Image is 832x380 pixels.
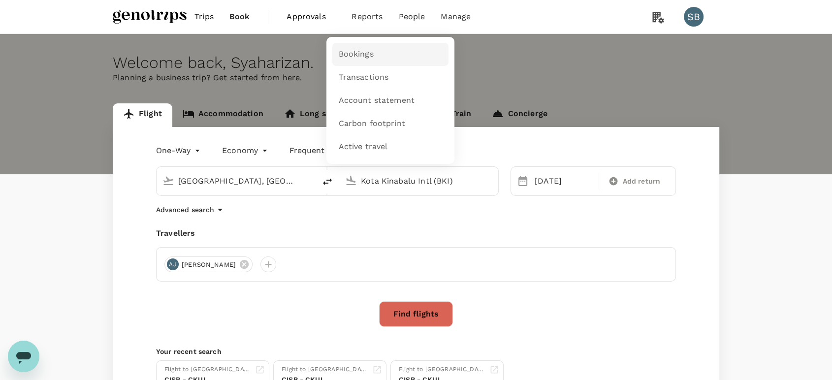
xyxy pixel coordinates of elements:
input: Going to [361,173,478,189]
a: Active travel [332,135,448,158]
div: [DATE] [531,171,597,191]
div: SB [684,7,704,27]
span: People [398,11,425,23]
p: Frequent flyer programme [289,145,391,157]
div: AJ[PERSON_NAME] [164,256,253,272]
a: Carbon footprint [332,112,448,135]
div: Travellers [156,227,676,239]
span: Carbon footprint [338,118,405,129]
a: Transactions [332,66,448,89]
span: Active travel [338,141,387,153]
button: Frequent flyer programme [289,145,403,157]
a: Concierge [481,103,557,127]
div: Flight to [GEOGRAPHIC_DATA] [282,365,368,375]
span: Bookings [338,49,373,60]
a: Bookings [332,43,448,66]
span: [PERSON_NAME] [176,260,242,270]
a: Account statement [332,89,448,112]
a: Accommodation [172,103,274,127]
div: Economy [222,143,270,158]
span: Reports [352,11,383,23]
a: Long stay [274,103,349,127]
span: Book [229,11,250,23]
span: Manage [441,11,471,23]
p: Your recent search [156,347,676,356]
iframe: Button to launch messaging window [8,341,39,372]
input: Depart from [178,173,295,189]
div: Welcome back , Syaharizan . [113,54,719,72]
button: Find flights [379,301,453,327]
img: Genotrips - ALL [113,6,187,28]
button: Open [491,180,493,182]
span: Approvals [287,11,336,23]
span: Trips [194,11,214,23]
button: Advanced search [156,204,226,216]
span: Transactions [338,72,388,83]
button: delete [316,170,339,193]
a: Flight [113,103,172,127]
span: Add return [622,176,660,187]
span: Account statement [338,95,415,106]
button: Open [309,180,311,182]
div: One-Way [156,143,202,158]
div: Flight to [GEOGRAPHIC_DATA] [399,365,485,375]
div: AJ [167,258,179,270]
p: Advanced search [156,205,214,215]
p: Planning a business trip? Get started from here. [113,72,719,84]
div: Flight to [GEOGRAPHIC_DATA] [164,365,251,375]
